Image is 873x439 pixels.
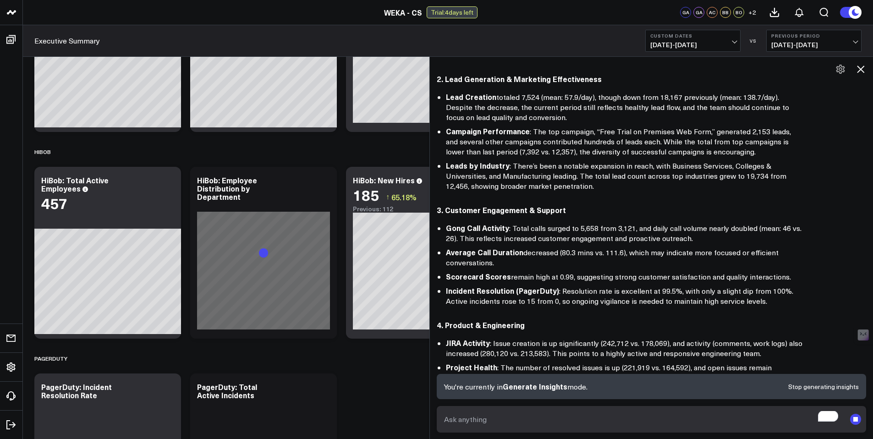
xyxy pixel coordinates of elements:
[693,7,704,18] div: GA
[197,175,257,202] div: HiBob: Employee Distribution by Department
[733,7,744,18] div: BO
[446,126,530,136] strong: Campaign Performance
[384,7,422,17] a: WEKA - CS
[680,7,691,18] div: GA
[353,175,415,185] div: HiBob: New Hires
[446,92,496,102] strong: Lead Creation
[446,247,803,268] li: decreased (80.3 mins vs. 111.6), which may indicate more focused or efficient conversations.
[446,285,559,296] strong: Incident Resolution (PagerDuty)
[446,338,803,358] li: : Issue creation is up significantly (242,712 vs. 178,069), and activity (comments, work logs) al...
[386,191,390,203] span: ↑
[748,9,756,16] span: + 2
[788,384,859,390] button: Stop generating insights
[747,7,758,18] button: +2
[197,382,257,400] div: PagerDuty: Total Active Incidents
[766,30,862,52] button: Previous Period[DATE]-[DATE]
[771,41,857,49] span: [DATE] - [DATE]
[446,338,490,348] strong: JIRA Activity
[446,285,803,306] li: : Resolution rate is excellent at 99.5%, with only a slight dip from 100%. Active incidents rose ...
[442,411,846,428] textarea: To enrich screen reader interactions, please activate Accessibility in Grammarly extension settings
[446,362,803,383] li: : The number of resolved issues is up (221,919 vs. 164,592), and open issues remain manageable. T...
[446,126,803,157] li: : The top campaign, “Free Trial on Premises Web Form,” generated 2,153 leads, and several other c...
[446,271,511,281] strong: Scorecard Scores
[446,92,803,122] li: totaled 7,524 (mean: 57.9/day), though down from 18,167 previously (mean: 138.7/day). Despite the...
[707,7,718,18] div: AC
[446,160,510,170] strong: Leads by Industry
[353,205,486,213] div: Previous: 112
[771,33,857,38] b: Previous Period
[391,192,417,202] span: 65.18%
[444,381,587,392] p: You're currently in mode.
[353,187,379,203] div: 185
[720,7,731,18] div: BB
[34,348,67,369] div: PagerDuty
[446,223,803,243] li: : Total calls surged to 5,658 from 3,121, and daily call volume nearly doubled (mean: 46 vs. 26)....
[427,6,478,18] div: Trial: 4 days left
[446,362,497,372] strong: Project Health
[503,381,567,391] span: Generate Insights
[446,160,803,191] li: : There’s been a notable expansion in reach, with Business Services, Colleges & Universities, and...
[34,141,51,162] div: HIBOB
[437,74,602,84] strong: 2. Lead Generation & Marketing Effectiveness
[34,36,100,46] a: Executive Summary
[446,247,523,257] strong: Average Call Duration
[650,33,736,38] b: Custom Dates
[437,320,525,330] strong: 4. Product & Engineering
[650,41,736,49] span: [DATE] - [DATE]
[446,271,803,282] li: remain high at 0.99, suggesting strong customer satisfaction and quality interactions.
[437,205,566,215] strong: 3. Customer Engagement & Support
[645,30,741,52] button: Custom Dates[DATE]-[DATE]
[41,382,112,400] div: PagerDuty: Incident Resolution Rate
[745,38,762,44] div: VS
[41,195,67,211] div: 457
[446,223,509,233] strong: Gong Call Activity
[41,175,109,193] div: HiBob: Total Active Employees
